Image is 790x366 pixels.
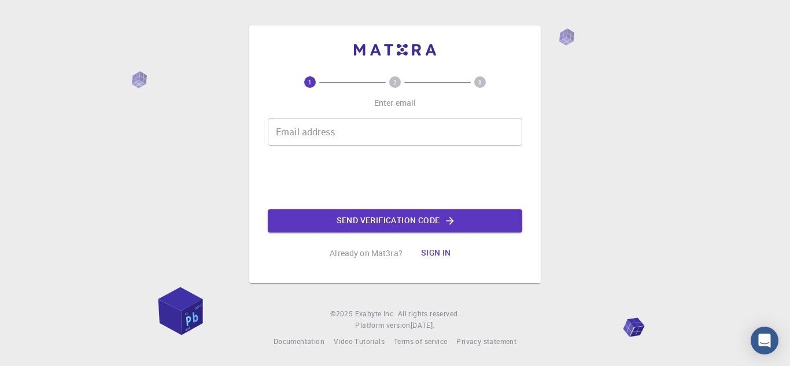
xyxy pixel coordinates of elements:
[411,320,435,331] a: [DATE].
[334,337,385,346] span: Video Tutorials
[374,97,416,109] p: Enter email
[355,308,396,320] a: Exabyte Inc.
[274,336,324,347] a: Documentation
[394,336,447,347] a: Terms of service
[394,337,447,346] span: Terms of service
[274,337,324,346] span: Documentation
[398,308,460,320] span: All rights reserved.
[456,337,516,346] span: Privacy statement
[412,242,460,265] button: Sign in
[330,308,355,320] span: © 2025
[307,155,483,200] iframe: reCAPTCHA
[355,309,396,318] span: Exabyte Inc.
[456,336,516,347] a: Privacy statement
[308,78,312,86] text: 1
[411,320,435,330] span: [DATE] .
[330,247,403,259] p: Already on Mat3ra?
[393,78,397,86] text: 2
[268,209,522,232] button: Send verification code
[751,327,778,354] div: Open Intercom Messenger
[478,78,482,86] text: 3
[334,336,385,347] a: Video Tutorials
[355,320,410,331] span: Platform version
